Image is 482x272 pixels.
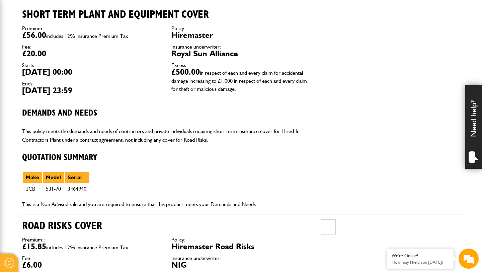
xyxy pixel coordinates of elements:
[110,3,126,19] div: Minimize live chat window
[171,26,311,31] dt: Policy:
[22,44,161,50] dt: Fee:
[22,219,311,232] h2: Road risks cover
[11,37,28,47] img: d_20077148190_company_1631870298795_20077148190
[22,31,161,39] dd: £56.00
[171,31,311,39] dd: Hiremaster
[171,243,311,251] dd: Hiremaster Road Risks
[171,70,307,92] span: in respect of each and every claim for accidental damage increasing to £1,000 in respect of each ...
[392,260,449,265] p: How may I help you today?
[22,237,161,243] dt: Premium::
[22,26,161,31] dt: Premium::
[22,200,311,209] p: This is a Non Advised sale and you are required to ensure that this product meets your Demands an...
[64,183,90,195] td: 3464940
[22,50,161,58] dd: £20.00
[35,38,112,46] div: Chat with us now
[22,68,161,76] dd: [DATE] 00:00
[171,237,311,243] dt: Policy:
[171,261,311,269] dd: NIG
[22,63,161,68] dt: Starts:
[171,44,311,50] dt: Insurance underwriter:
[392,253,449,259] div: We're Online!
[91,206,122,215] em: Start Chat
[43,183,64,195] td: 531-70
[9,121,122,201] textarea: Type your message and hit 'Enter'
[171,68,311,92] dd: £500.00
[22,8,311,21] h2: Short term plant and equipment cover
[9,82,122,96] input: Enter your email address
[64,172,90,183] th: Serial
[171,50,311,58] dd: Royal Sun Alliance
[43,172,64,183] th: Model
[9,62,122,77] input: Enter your last name
[22,108,311,119] h3: Demands and needs
[22,256,161,261] dt: Fee:
[22,153,311,163] h3: Quotation Summary
[46,244,128,251] span: includes 12% Insurance Premium Tax
[22,127,311,144] p: This policy meets the demands and needs of contractors and private individuals requiring short te...
[46,33,128,39] span: includes 12% Insurance Premium Tax
[22,243,161,251] dd: £15.85
[9,101,122,116] input: Enter your phone number
[22,261,161,269] dd: £6.00
[171,63,311,68] dt: Excess:
[465,85,482,169] div: Need help?
[22,172,43,183] th: Make
[171,256,311,261] dt: Insurance underwriter:
[22,86,161,94] dd: [DATE] 23:59
[22,183,43,195] td: JCB
[22,81,161,86] dt: Ends:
